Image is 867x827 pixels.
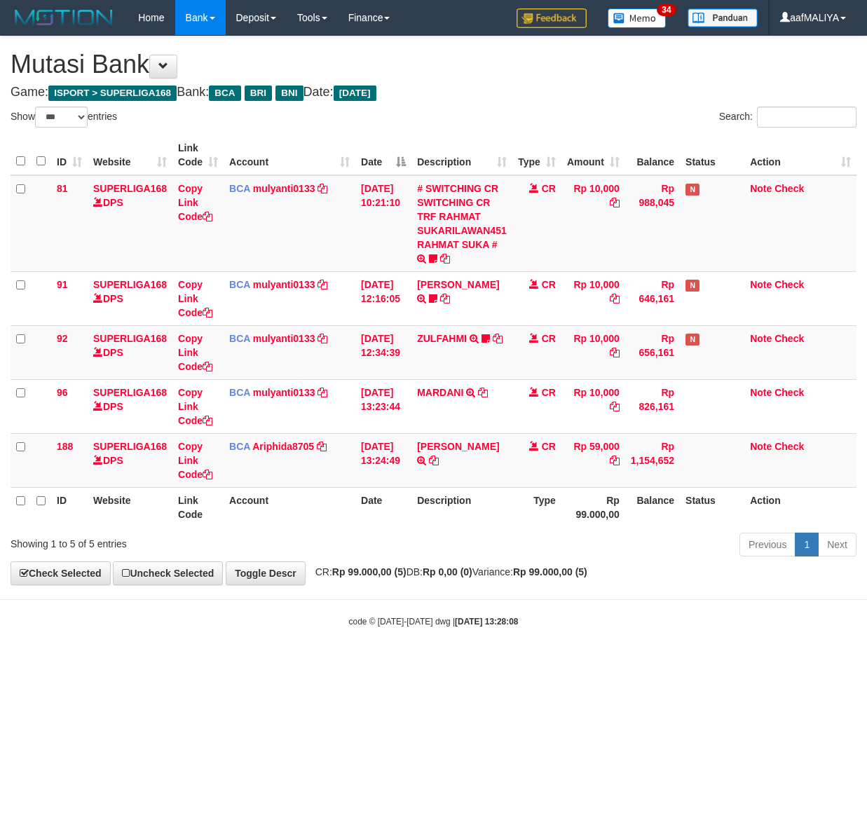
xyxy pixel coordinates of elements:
h4: Game: Bank: Date: [11,86,856,100]
span: CR [542,387,556,398]
td: Rp 10,000 [561,379,625,433]
th: Account: activate to sort column ascending [224,135,355,175]
a: # SWITCHING CR SWITCHING CR TRF RAHMAT SUKARILAWAN451 RAHMAT SUKA # [417,183,507,250]
select: Showentries [35,107,88,128]
a: [PERSON_NAME] [417,441,499,452]
th: Link Code [172,487,224,527]
a: Copy mulyanti0133 to clipboard [318,183,327,194]
a: Copy Link Code [178,279,212,318]
a: SUPERLIGA168 [93,183,167,194]
a: Copy Link Code [178,183,212,222]
td: DPS [88,325,172,379]
span: CR [542,279,556,290]
span: BRI [245,86,272,101]
td: [DATE] 12:34:39 [355,325,411,379]
a: Note [750,441,772,452]
span: Has Note [685,184,699,196]
span: ISPORT > SUPERLIGA168 [48,86,177,101]
th: ID: activate to sort column ascending [51,135,88,175]
a: Note [750,183,772,194]
a: Check Selected [11,561,111,585]
span: BCA [229,279,250,290]
td: Rp 59,000 [561,433,625,487]
a: [PERSON_NAME] [417,279,499,290]
label: Search: [719,107,856,128]
a: SUPERLIGA168 [93,441,167,452]
th: Website: activate to sort column ascending [88,135,172,175]
td: Rp 1,154,652 [625,433,680,487]
img: MOTION_logo.png [11,7,117,28]
a: Copy mulyanti0133 to clipboard [318,333,327,344]
small: code © [DATE]-[DATE] dwg | [349,617,519,627]
a: Copy Rp 59,000 to clipboard [610,455,620,466]
a: Check [774,387,804,398]
th: Link Code: activate to sort column ascending [172,135,224,175]
span: 96 [57,387,68,398]
th: Status [680,487,744,527]
td: [DATE] 10:21:10 [355,175,411,272]
img: panduan.png [688,8,758,27]
span: BCA [229,333,250,344]
span: BCA [229,183,250,194]
a: Toggle Descr [226,561,306,585]
a: Copy ADAM RAHIM to clipboard [429,455,439,466]
img: Button%20Memo.svg [608,8,667,28]
th: Action [744,487,856,527]
a: Note [750,279,772,290]
span: 92 [57,333,68,344]
th: Balance [625,487,680,527]
span: BCA [229,387,250,398]
a: Copy Link Code [178,441,212,480]
a: Copy Rp 10,000 to clipboard [610,347,620,358]
a: SUPERLIGA168 [93,333,167,344]
a: mulyanti0133 [253,387,315,398]
a: Previous [739,533,796,556]
th: Amount: activate to sort column ascending [561,135,625,175]
td: DPS [88,379,172,433]
th: Date: activate to sort column descending [355,135,411,175]
a: MARDANI [417,387,463,398]
a: Uncheck Selected [113,561,223,585]
td: Rp 656,161 [625,325,680,379]
a: mulyanti0133 [253,183,315,194]
span: 91 [57,279,68,290]
th: Account [224,487,355,527]
a: Check [774,183,804,194]
a: Check [774,279,804,290]
th: Balance [625,135,680,175]
th: Rp 99.000,00 [561,487,625,527]
h1: Mutasi Bank [11,50,856,78]
td: DPS [88,175,172,272]
th: Description [411,487,512,527]
input: Search: [757,107,856,128]
a: SUPERLIGA168 [93,387,167,398]
a: 1 [795,533,819,556]
td: DPS [88,271,172,325]
a: Next [818,533,856,556]
a: Note [750,387,772,398]
td: Rp 646,161 [625,271,680,325]
a: Copy Link Code [178,333,212,372]
th: Type [512,487,561,527]
span: CR [542,441,556,452]
label: Show entries [11,107,117,128]
a: Copy Rp 10,000 to clipboard [610,293,620,304]
a: Copy Rp 10,000 to clipboard [610,401,620,412]
a: Copy Ariphida8705 to clipboard [317,441,327,452]
td: Rp 10,000 [561,175,625,272]
th: ID [51,487,88,527]
strong: [DATE] 13:28:08 [455,617,518,627]
span: CR [542,333,556,344]
a: Copy ZULFAHMI to clipboard [493,333,503,344]
a: Check [774,333,804,344]
a: SUPERLIGA168 [93,279,167,290]
td: Rp 826,161 [625,379,680,433]
strong: Rp 0,00 (0) [423,566,472,577]
a: mulyanti0133 [253,333,315,344]
span: BNI [275,86,303,101]
img: Feedback.jpg [517,8,587,28]
a: ZULFAHMI [417,333,467,344]
a: Copy MARDANI to clipboard [478,387,488,398]
a: Copy # SWITCHING CR SWITCHING CR TRF RAHMAT SUKARILAWAN451 RAHMAT SUKA # to clipboard [440,253,450,264]
span: Has Note [685,334,699,346]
